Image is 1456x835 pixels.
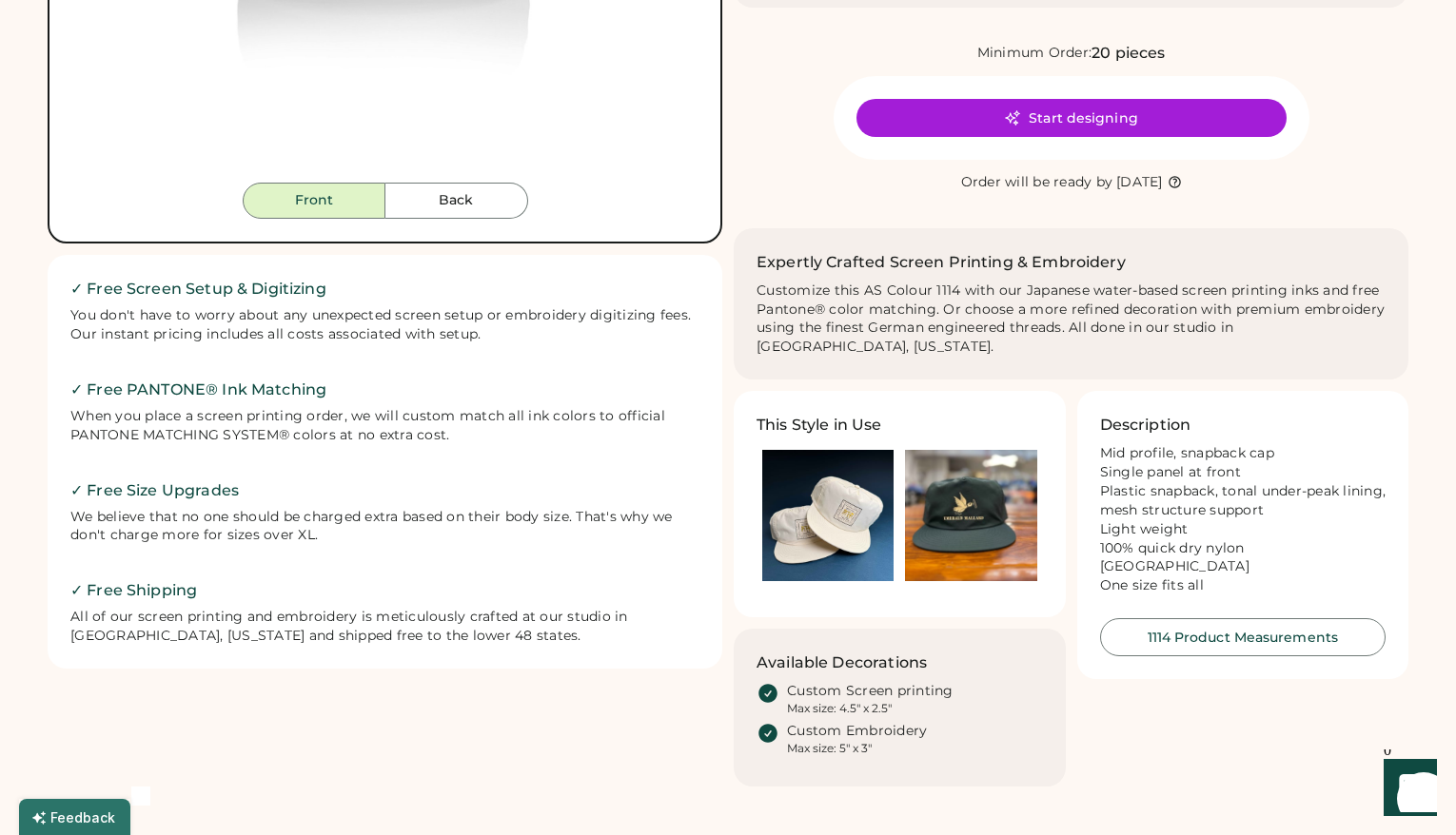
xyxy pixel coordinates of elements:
[961,173,1113,192] div: Order will be ready by
[70,479,699,502] h2: ✓ Free Size Upgrades
[977,44,1092,63] div: Minimum Order:
[70,508,699,546] div: We believe that no one should be charged extra based on their body size. That's why we don't char...
[1100,618,1387,656] button: 1114 Product Measurements
[1116,173,1163,192] div: [DATE]
[385,183,528,219] button: Back
[70,306,699,344] div: You don't have to worry about any unexpected screen setup or embroidery digitizing fees. Our inst...
[70,579,699,602] h2: ✓ Free Shipping
[757,251,1126,274] h2: Expertly Crafted Screen Printing & Embroidery
[70,608,699,646] div: All of our screen printing and embroidery is meticulously crafted at our studio in [GEOGRAPHIC_DA...
[70,278,699,301] h2: ✓ Free Screen Setup & Digitizing
[757,282,1386,358] div: Customize this AS Colour 1114 with our Japanese water-based screen printing inks and free Pantone...
[1366,749,1447,831] iframe: Front Chat
[70,407,699,445] div: When you place a screen printing order, we will custom match all ink colors to official PANTONE M...
[787,741,872,756] div: Max size: 5" x 3"
[787,722,927,741] div: Custom Embroidery
[905,450,1036,581] img: Olive Green AS Colour 1114 Surf Hat printed with an image of a mallard holding a baguette in its ...
[856,99,1287,137] button: Start designing
[757,414,882,437] h3: This Style in Use
[70,379,699,401] h2: ✓ Free PANTONE® Ink Matching
[1092,42,1165,65] div: 20 pieces
[787,682,954,701] div: Custom Screen printing
[1100,444,1387,595] div: Mid profile, snapback cap Single panel at front Plastic snapback, tonal under-peak lining, mesh s...
[787,701,892,716] div: Max size: 4.5" x 2.5"
[762,450,894,581] img: Ecru color hat with logo printed on a blue background
[1100,414,1191,437] h3: Description
[243,183,385,219] button: Front
[757,651,927,674] h3: Available Decorations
